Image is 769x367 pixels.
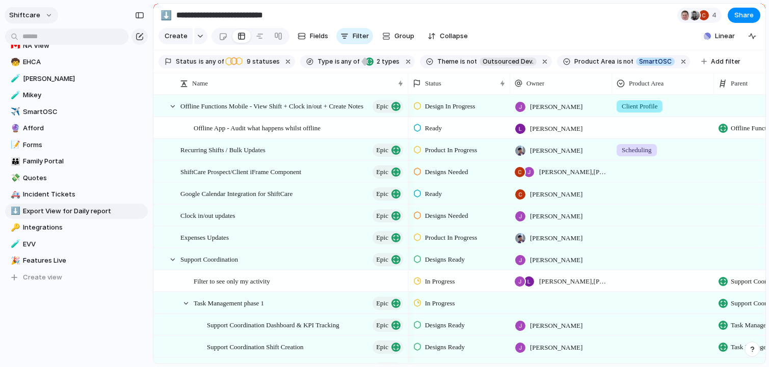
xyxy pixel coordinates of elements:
[23,206,144,216] span: Export View for Daily report
[335,57,340,66] span: is
[207,319,339,330] span: Support Coordination Dashboard & KPI Tracking
[731,78,748,89] span: Parent
[176,57,197,66] span: Status
[5,171,148,186] div: 💸Quotes
[194,275,270,287] span: Filter to see only my activity
[180,209,235,221] span: Clock in/out updates
[225,56,282,67] button: 9 statuses
[11,222,18,234] div: 🔑
[199,57,204,66] span: is
[530,233,582,243] span: [PERSON_NAME]
[622,57,633,66] span: not
[639,57,672,66] span: SmartOSC
[9,156,19,166] button: 👪
[180,100,363,111] span: Offline Functions Mobile - View Shift + Clock in/out + Create Notes
[5,38,148,53] a: 🇨🇦NA View
[394,31,414,41] span: Group
[373,231,403,244] button: Epic
[458,56,479,67] button: isnot
[9,239,19,249] button: 🧪
[425,255,465,265] span: Designs Ready
[23,173,144,183] span: Quotes
[5,71,148,87] div: 🧪[PERSON_NAME]
[336,28,373,44] button: Filter
[23,272,62,283] span: Create view
[5,54,148,70] a: 🧒EHCA
[340,57,360,66] span: any of
[23,123,144,133] span: Afford
[373,165,403,179] button: Epic
[11,172,18,184] div: 💸
[374,57,400,66] span: types
[425,101,475,111] span: Design In Progress
[373,209,403,222] button: Epic
[5,253,148,268] a: 🎉Features Live
[5,88,148,103] a: 🧪Mikey
[530,146,582,156] span: [PERSON_NAME]
[376,296,388,310] span: Epic
[530,343,582,353] span: [PERSON_NAME]
[622,101,657,111] span: Client Profile
[5,121,148,136] a: 🔮Afford
[5,154,148,169] a: 👪Family Portal
[374,58,382,65] span: 2
[9,173,19,183] button: 💸
[11,123,18,134] div: 🔮
[180,231,229,243] span: Expenses Updates
[465,57,476,66] span: not
[23,239,144,249] span: EVV
[5,220,148,235] div: 🔑Integrations
[9,41,19,51] button: 🇨🇦
[373,341,403,354] button: Epic
[5,104,148,120] a: ✈️SmartOSC
[526,78,544,89] span: Owner
[5,204,148,219] a: ⬇️Export View for Daily report
[9,74,19,84] button: 🧪
[615,56,635,67] button: isnot
[207,341,304,352] span: Support Coordination Shift Creation
[5,137,148,153] a: 📝Forms
[425,123,442,133] span: Ready
[711,57,740,66] span: Add filter
[5,7,58,23] button: shiftcare
[23,41,144,51] span: NA View
[425,276,455,287] span: In Progress
[373,253,403,266] button: Epic
[23,222,144,233] span: Integrations
[360,56,402,67] button: 2 types
[180,165,301,177] span: ShiftCare Prospect/Client iFrame Component
[376,318,388,332] span: Epic
[530,124,582,134] span: [PERSON_NAME]
[11,238,18,250] div: 🧪
[425,78,441,89] span: Status
[437,57,458,66] span: Theme
[376,187,388,201] span: Epic
[376,143,388,157] span: Epic
[460,57,465,66] span: is
[23,140,144,150] span: Forms
[180,187,293,199] span: Google Calendar Integration for ShiftCare
[574,57,615,66] span: Product Area
[425,342,465,352] span: Designs Ready
[5,187,148,202] a: 🚑Incident Tickets
[23,57,144,67] span: EHCA
[373,319,403,332] button: Epic
[161,8,172,22] div: ⬇️
[23,156,144,166] span: Family Portal
[11,156,18,167] div: 👪
[483,57,534,66] span: Outsourced Dev.
[423,28,472,44] button: Collapse
[9,140,19,150] button: 📝
[376,231,388,245] span: Epic
[376,252,388,267] span: Epic
[23,256,144,266] span: Features Live
[377,28,419,44] button: Group
[11,205,18,217] div: ⬇️
[180,253,238,265] span: Support Coordination
[530,321,582,331] span: [PERSON_NAME]
[530,189,582,200] span: [PERSON_NAME]
[192,78,208,89] span: Name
